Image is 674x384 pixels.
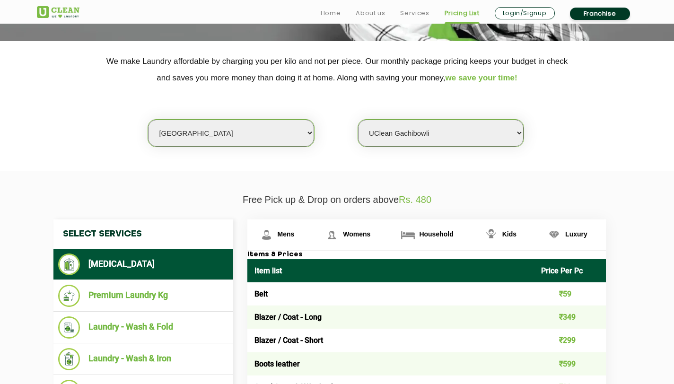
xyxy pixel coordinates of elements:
a: Login/Signup [495,7,555,19]
td: Boots leather [247,352,534,375]
a: Services [400,8,429,19]
span: we save your time! [446,73,517,82]
a: Pricing List [445,8,480,19]
li: Laundry - Wash & Iron [58,348,228,370]
td: Belt [247,282,534,305]
h4: Select Services [53,219,233,249]
td: ₹59 [534,282,606,305]
span: Rs. 480 [399,194,431,205]
img: Laundry - Wash & Fold [58,316,80,339]
img: UClean Laundry and Dry Cleaning [37,6,79,18]
img: Kids [483,227,499,243]
td: Blazer / Coat - Short [247,329,534,352]
td: ₹299 [534,329,606,352]
th: Price Per Pc [534,259,606,282]
img: Womens [324,227,340,243]
span: Womens [343,230,370,238]
span: Household [419,230,453,238]
h3: Items & Prices [247,251,606,259]
img: Household [400,227,416,243]
a: About us [356,8,385,19]
td: ₹349 [534,305,606,329]
p: We make Laundry affordable by charging you per kilo and not per piece. Our monthly package pricin... [37,53,638,86]
span: Kids [502,230,516,238]
img: Luxury [546,227,562,243]
span: Mens [278,230,295,238]
td: ₹599 [534,352,606,375]
img: Dry Cleaning [58,253,80,275]
a: Home [321,8,341,19]
img: Laundry - Wash & Iron [58,348,80,370]
span: Luxury [565,230,587,238]
li: Laundry - Wash & Fold [58,316,228,339]
img: Mens [258,227,275,243]
a: Franchise [570,8,630,20]
th: Item list [247,259,534,282]
td: Blazer / Coat - Long [247,305,534,329]
li: Premium Laundry Kg [58,285,228,307]
img: Premium Laundry Kg [58,285,80,307]
li: [MEDICAL_DATA] [58,253,228,275]
p: Free Pick up & Drop on orders above [37,194,638,205]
